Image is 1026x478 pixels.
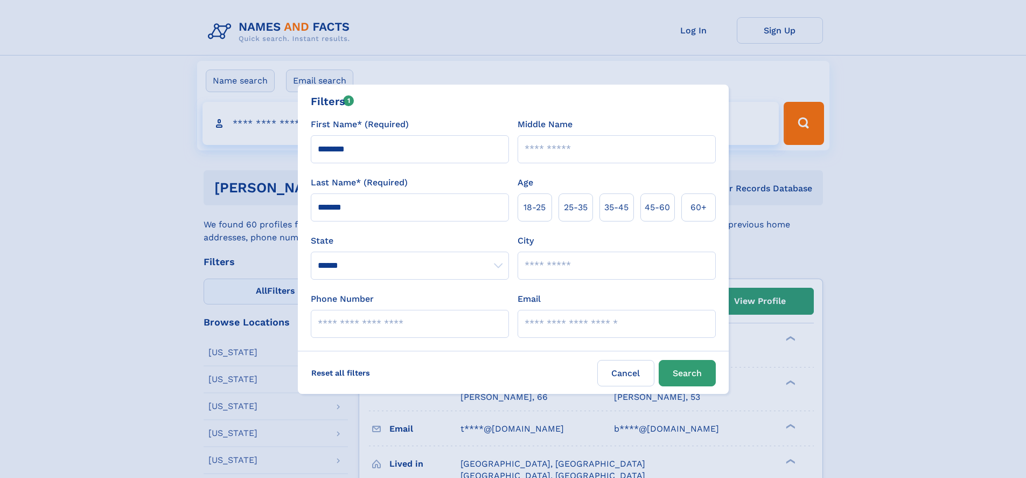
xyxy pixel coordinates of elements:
label: Phone Number [311,293,374,306]
button: Search [659,360,716,386]
label: Cancel [597,360,654,386]
label: City [518,234,534,247]
span: 45‑60 [645,201,670,214]
label: Reset all filters [304,360,377,386]
span: 35‑45 [604,201,629,214]
div: Filters [311,93,354,109]
label: Last Name* (Required) [311,176,408,189]
label: Email [518,293,541,306]
label: Age [518,176,533,189]
span: 25‑35 [564,201,588,214]
label: First Name* (Required) [311,118,409,131]
label: State [311,234,509,247]
span: 18‑25 [524,201,546,214]
span: 60+ [690,201,707,214]
label: Middle Name [518,118,573,131]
